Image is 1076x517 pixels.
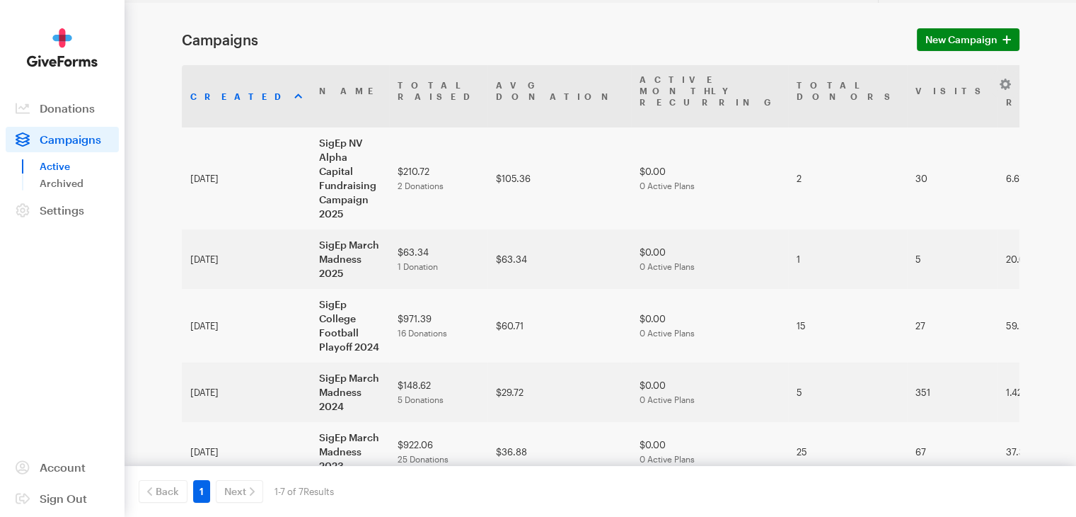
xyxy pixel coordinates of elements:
[398,261,438,271] span: 1 Donation
[398,181,444,191] span: 2 Donations
[182,289,311,363] td: [DATE]
[389,65,487,127] th: TotalRaised: activate to sort column ascending
[40,203,84,217] span: Settings
[40,132,101,146] span: Campaigns
[487,65,631,127] th: AvgDonation: activate to sort column ascending
[389,229,487,289] td: $63.34
[389,422,487,482] td: $922.06
[182,31,900,48] h1: Campaigns
[907,127,997,229] td: 30
[487,229,631,289] td: $63.34
[303,486,334,497] span: Results
[182,65,311,127] th: Created: activate to sort column ascending
[631,363,788,422] td: $0.00
[182,363,311,422] td: [DATE]
[311,289,389,363] td: SigEp College Football Playoff 2024
[907,422,997,482] td: 67
[6,198,119,223] a: Settings
[487,127,631,229] td: $105.36
[640,454,695,464] span: 0 Active Plans
[40,460,86,474] span: Account
[311,127,389,229] td: SigEp NV Alpha Capital Fundraising Campaign 2025
[907,229,997,289] td: 5
[788,363,907,422] td: 5
[27,28,98,67] img: GiveForms
[788,65,907,127] th: TotalDonors: activate to sort column ascending
[6,96,119,121] a: Donations
[389,127,487,229] td: $210.72
[788,229,907,289] td: 1
[40,492,87,505] span: Sign Out
[182,127,311,229] td: [DATE]
[311,363,389,422] td: SigEp March Madness 2024
[398,454,449,464] span: 25 Donations
[788,422,907,482] td: 25
[274,480,334,503] div: 1-7 of 7
[311,422,389,482] td: SigEp March Madness 2023
[788,289,907,363] td: 15
[907,363,997,422] td: 351
[389,289,487,363] td: $971.39
[907,65,997,127] th: Visits: activate to sort column ascending
[640,394,695,404] span: 0 Active Plans
[907,289,997,363] td: 27
[631,127,788,229] td: $0.00
[389,363,487,422] td: $148.62
[640,328,695,338] span: 0 Active Plans
[917,28,1019,51] a: New Campaign
[311,65,389,127] th: Name: activate to sort column ascending
[40,175,119,192] a: Archived
[631,229,788,289] td: $0.00
[925,31,997,48] span: New Campaign
[40,101,95,115] span: Donations
[6,127,119,152] a: Campaigns
[631,65,788,127] th: Active MonthlyRecurring: activate to sort column ascending
[487,422,631,482] td: $36.88
[6,486,119,511] a: Sign Out
[40,158,119,175] a: Active
[398,394,444,404] span: 5 Donations
[631,422,788,482] td: $0.00
[398,328,447,338] span: 16 Donations
[182,229,311,289] td: [DATE]
[487,363,631,422] td: $29.72
[640,261,695,271] span: 0 Active Plans
[631,289,788,363] td: $0.00
[640,181,695,191] span: 0 Active Plans
[6,455,119,480] a: Account
[487,289,631,363] td: $60.71
[182,422,311,482] td: [DATE]
[311,229,389,289] td: SigEp March Madness 2025
[788,127,907,229] td: 2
